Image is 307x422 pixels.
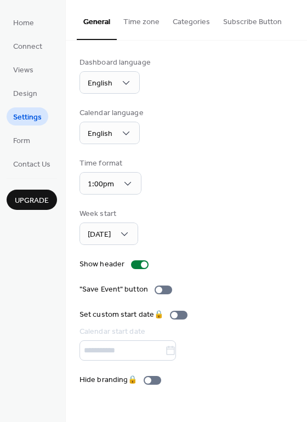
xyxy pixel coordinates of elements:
[7,155,57,173] a: Contact Us
[88,177,114,192] span: 1:00pm
[79,158,139,169] div: Time format
[79,107,144,119] div: Calendar language
[7,84,44,102] a: Design
[13,18,34,29] span: Home
[7,190,57,210] button: Upgrade
[13,65,33,76] span: Views
[79,57,151,69] div: Dashboard language
[13,112,42,123] span: Settings
[15,195,49,207] span: Upgrade
[13,159,50,170] span: Contact Us
[7,37,49,55] a: Connect
[13,135,30,147] span: Form
[7,13,41,31] a: Home
[79,284,148,295] div: "Save Event" button
[79,208,136,220] div: Week start
[88,127,112,141] span: English
[88,227,111,242] span: [DATE]
[13,88,37,100] span: Design
[7,107,48,126] a: Settings
[88,76,112,91] span: English
[7,131,37,149] a: Form
[13,41,42,53] span: Connect
[79,259,124,270] div: Show header
[7,60,40,78] a: Views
